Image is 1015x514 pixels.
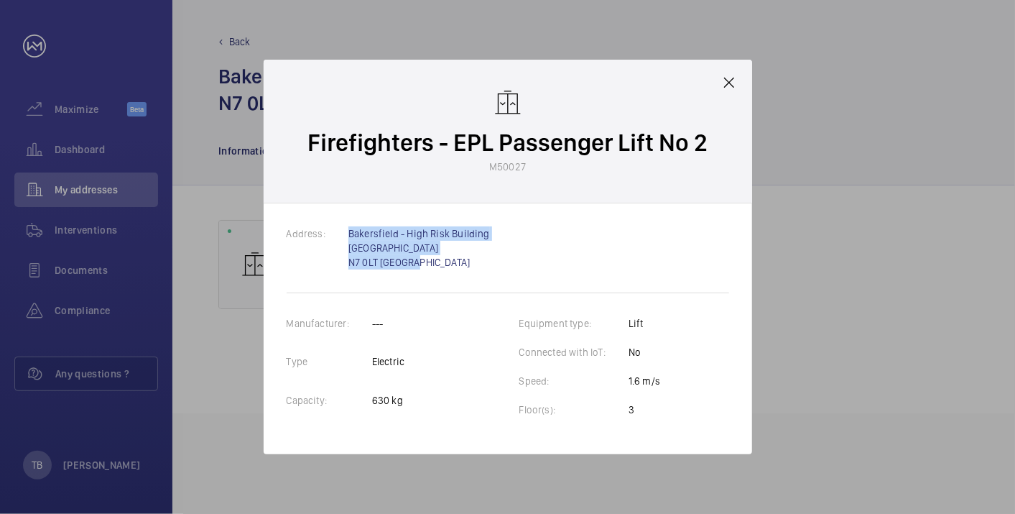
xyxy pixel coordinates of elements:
[629,316,660,331] p: Lift
[287,395,351,406] label: Capacity:
[519,347,629,358] label: Connected with IoT:
[519,375,573,387] label: Speed:
[287,228,348,239] label: Address:
[372,316,404,331] p: ---
[629,345,660,359] p: No
[287,356,331,367] label: Type
[629,403,660,417] p: 3
[493,88,522,117] img: elevator.svg
[629,374,660,388] p: 1.6 m/s
[519,404,579,416] label: Floor(s):
[348,228,490,268] a: Bakersfield - High Risk Building [GEOGRAPHIC_DATA] N7 0LT [GEOGRAPHIC_DATA]
[372,393,404,408] p: 630 kg
[519,318,615,329] label: Equipment type:
[307,126,708,160] p: Firefighters - EPL Passenger Lift No 2
[372,354,404,369] p: Electric
[489,160,526,174] p: M50027
[287,318,372,329] label: Manufacturer:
